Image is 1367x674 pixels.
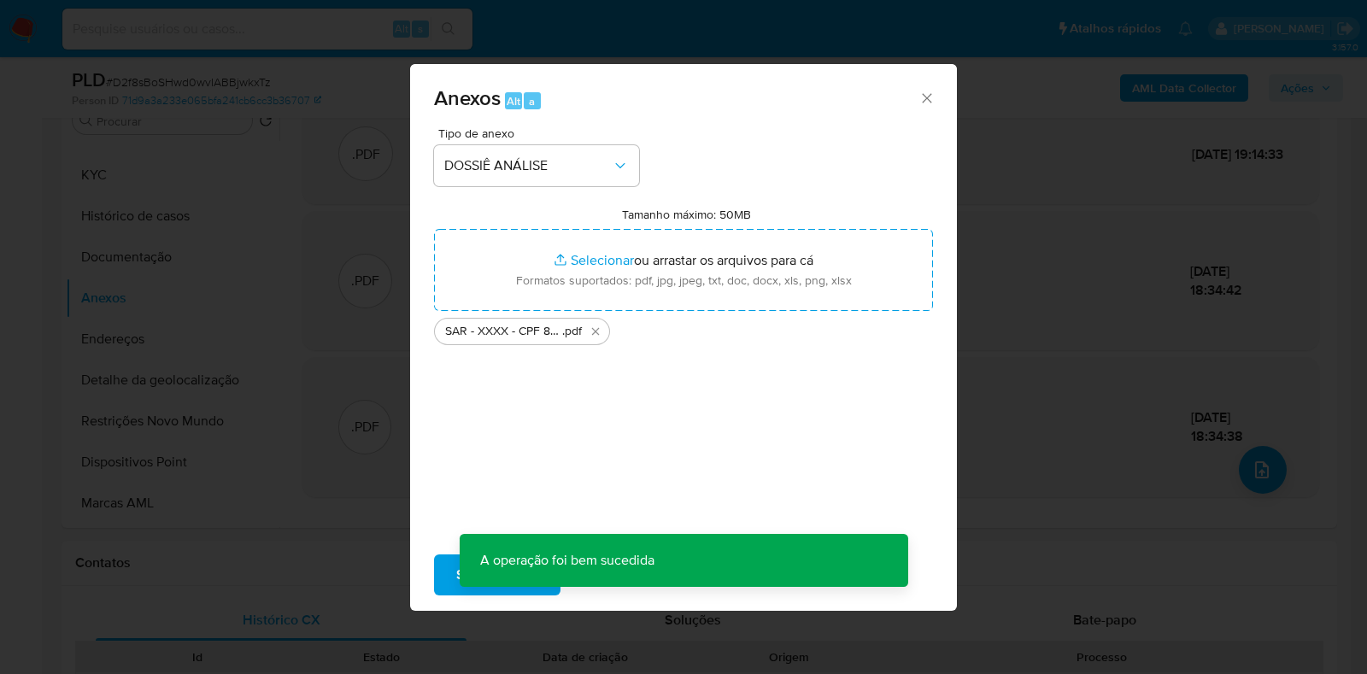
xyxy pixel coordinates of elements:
button: DOSSIÊ ANÁLISE [434,145,639,186]
span: Subir arquivo [456,556,538,594]
button: Excluir SAR - XXXX - CPF 80901964549 - ADRIANA GOMES AMOEDO.pdf [585,321,606,342]
span: Alt [507,93,520,109]
span: a [529,93,535,109]
span: Anexos [434,83,501,113]
span: .pdf [562,323,582,340]
label: Tamanho máximo: 50MB [622,207,751,222]
span: SAR - XXXX - CPF 80901964549 - [PERSON_NAME] [445,323,562,340]
span: Tipo de anexo [438,127,643,139]
button: Subir arquivo [434,554,560,595]
span: Cancelar [590,556,645,594]
p: A operação foi bem sucedida [460,534,675,587]
ul: Arquivos selecionados [434,311,933,345]
span: DOSSIÊ ANÁLISE [444,157,612,174]
button: Fechar [918,90,934,105]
